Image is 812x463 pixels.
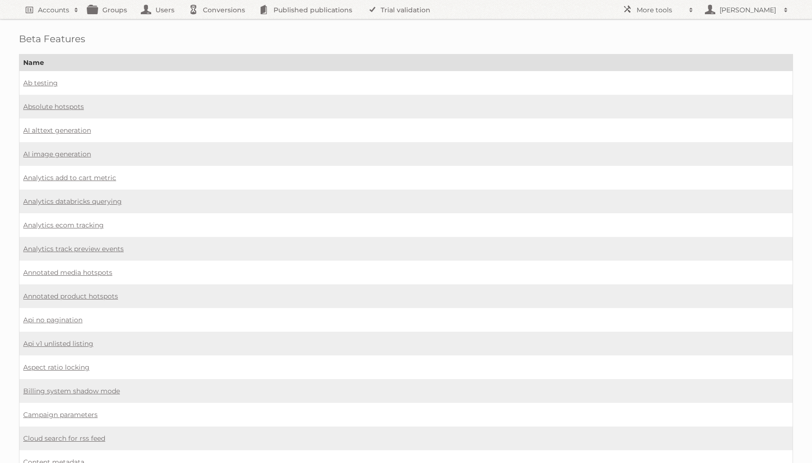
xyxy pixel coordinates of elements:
a: Cloud search for rss feed [23,434,105,443]
a: Api v1 unlisted listing [23,339,93,348]
a: Billing system shadow mode [23,387,120,395]
a: AI alttext generation [23,126,91,135]
h2: More tools [637,5,684,15]
a: Campaign parameters [23,410,98,419]
a: Analytics add to cart metric [23,173,116,182]
a: Annotated product hotspots [23,292,118,300]
a: AI image generation [23,150,91,158]
a: Aspect ratio locking [23,363,90,372]
a: Analytics track preview events [23,245,124,253]
h2: Accounts [38,5,69,15]
h2: [PERSON_NAME] [717,5,779,15]
a: Ab testing [23,79,58,87]
h1: Beta Features [19,33,793,45]
a: Api no pagination [23,316,82,324]
a: Analytics ecom tracking [23,221,104,229]
th: Name [19,54,793,71]
a: Absolute hotspots [23,102,84,111]
a: Analytics databricks querying [23,197,122,206]
a: Annotated media hotspots [23,268,112,277]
